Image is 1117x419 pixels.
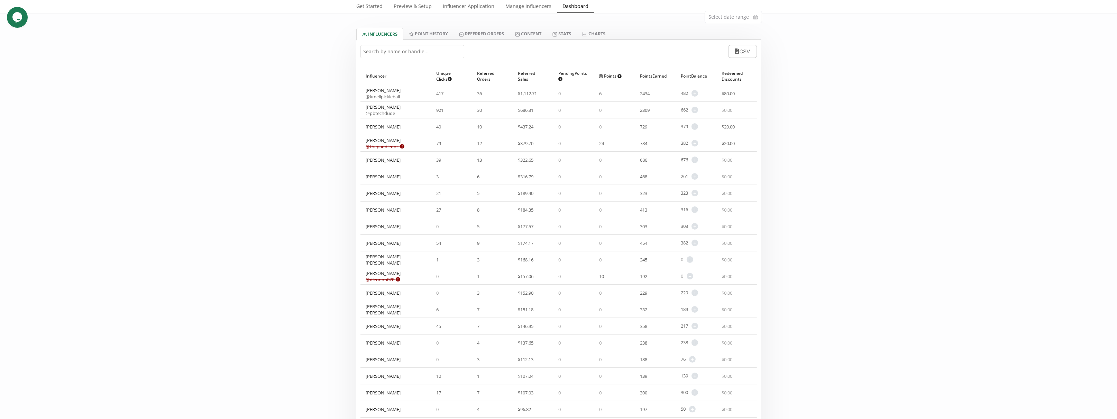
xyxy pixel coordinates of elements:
[681,206,688,213] span: 316
[599,107,602,113] span: 0
[558,273,561,279] span: 0
[477,140,482,146] span: 12
[477,124,482,130] span: 10
[692,223,698,230] span: +
[436,124,441,130] span: 40
[436,390,441,396] span: 17
[477,290,479,296] span: 3
[599,390,602,396] span: 0
[518,107,533,113] span: $ 686.31
[558,340,561,346] span: 0
[692,140,698,146] span: +
[599,406,602,412] span: 0
[518,140,533,146] span: $ 379.70
[477,356,479,363] span: 3
[722,223,732,230] span: $ 0.00
[640,356,647,363] span: 188
[722,356,732,363] span: $ 0.00
[366,173,401,180] div: [PERSON_NAME]
[722,140,735,146] span: $ 20.00
[518,290,533,296] span: $ 152.90
[558,173,561,180] span: 0
[436,140,441,146] span: 79
[436,406,439,412] span: 0
[366,124,401,130] div: [PERSON_NAME]
[640,273,647,279] span: 192
[599,207,602,213] span: 0
[436,173,439,180] span: 3
[692,157,698,163] span: +
[558,124,561,130] span: 0
[477,323,479,329] span: 7
[640,323,647,329] span: 358
[477,67,507,85] div: Referred Orders
[518,223,533,230] span: $ 177.57
[360,45,464,58] input: Search by name or handle...
[558,240,561,246] span: 0
[692,190,698,196] span: +
[681,356,686,363] span: 76
[599,240,602,246] span: 0
[477,173,479,180] span: 6
[436,273,439,279] span: 0
[692,323,698,329] span: +
[640,406,647,412] span: 197
[477,207,479,213] span: 8
[599,356,602,363] span: 0
[681,256,683,263] span: 0
[366,290,401,296] div: [PERSON_NAME]
[722,173,732,180] span: $ 0.00
[366,137,404,150] div: [PERSON_NAME]
[599,373,602,379] span: 0
[681,289,688,296] span: 229
[722,124,735,130] span: $ 20.00
[599,157,602,163] span: 0
[436,257,439,263] span: 1
[729,45,757,58] button: CSV
[558,90,561,97] span: 0
[477,406,479,412] span: 4
[518,323,533,329] span: $ 146.95
[692,206,698,213] span: +
[681,123,688,130] span: 379
[722,273,732,279] span: $ 0.00
[477,240,479,246] span: 9
[722,90,735,97] span: $ 80.00
[722,373,732,379] span: $ 0.00
[692,289,698,296] span: +
[477,257,479,263] span: 3
[518,190,533,196] span: $ 189.40
[640,124,647,130] span: 729
[681,240,688,246] span: 382
[692,173,698,180] span: +
[599,73,622,79] span: Points
[366,67,425,85] div: Influencer
[681,373,688,379] span: 139
[722,290,732,296] span: $ 0.00
[518,67,548,85] div: Referred Sales
[640,306,647,313] span: 332
[640,173,647,180] span: 468
[599,140,604,146] span: 24
[436,356,439,363] span: 0
[558,70,587,82] span: Pending Points
[558,390,561,396] span: 0
[599,323,602,329] span: 0
[436,70,460,82] span: Unique Clicks
[692,373,698,379] span: +
[640,373,647,379] span: 139
[722,67,751,85] div: Redeemed Discounts
[722,257,732,263] span: $ 0.00
[436,190,441,196] span: 21
[436,323,441,329] span: 45
[7,7,29,28] iframe: chat widget
[366,110,395,116] a: @pbtechdude
[558,356,561,363] span: 0
[558,306,561,313] span: 0
[518,373,533,379] span: $ 107.04
[436,207,441,213] span: 27
[366,390,401,396] div: [PERSON_NAME]
[753,14,758,21] svg: calendar
[558,373,561,379] span: 0
[681,140,688,146] span: 382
